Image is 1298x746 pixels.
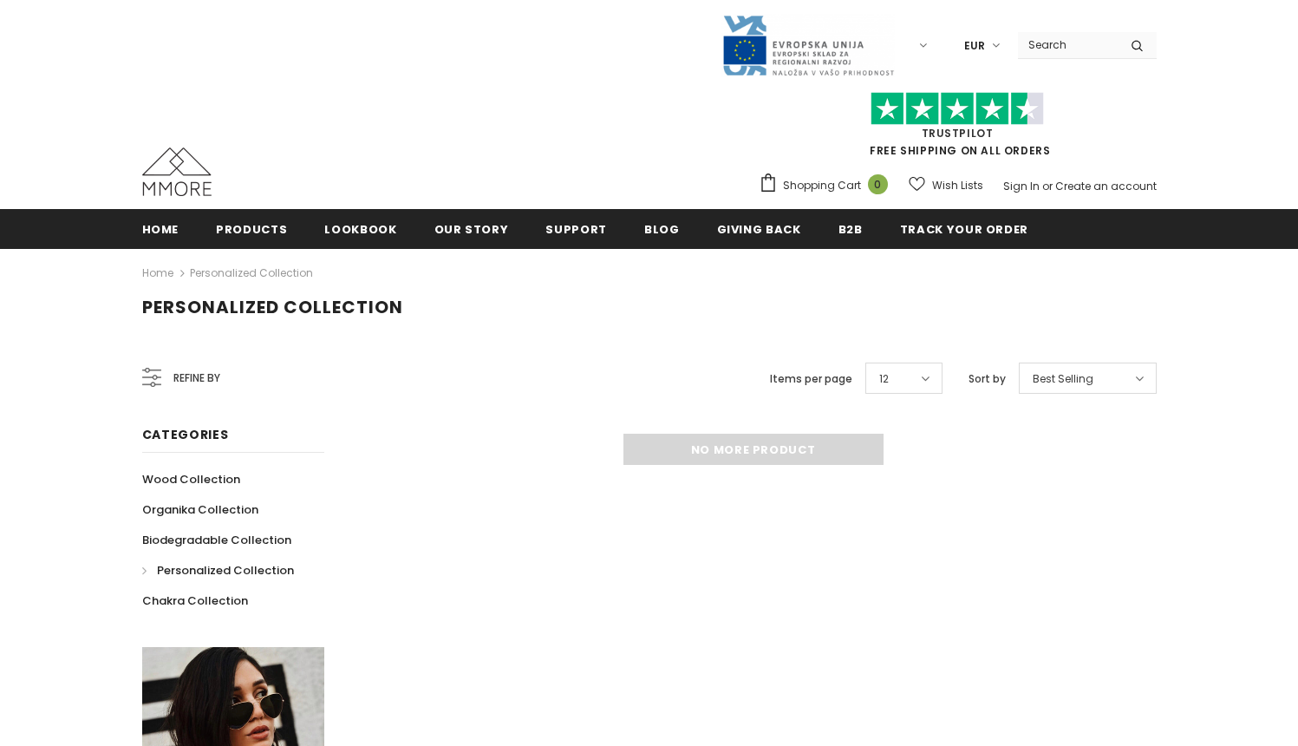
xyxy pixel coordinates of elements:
[142,471,240,488] span: Wood Collection
[644,209,680,248] a: Blog
[142,209,179,248] a: Home
[216,221,287,238] span: Products
[142,586,248,616] a: Chakra Collection
[142,426,229,443] span: Categories
[190,265,313,280] a: Personalized Collection
[909,170,983,200] a: Wish Lists
[922,126,994,141] a: Trustpilot
[142,525,291,555] a: Biodegradable Collection
[1003,179,1040,193] a: Sign In
[770,370,852,388] label: Items per page
[142,501,258,518] span: Organika Collection
[142,592,248,609] span: Chakra Collection
[157,562,294,579] span: Personalized Collection
[871,92,1044,126] img: Trust Pilot Stars
[932,177,983,194] span: Wish Lists
[434,209,509,248] a: Our Story
[879,370,889,388] span: 12
[721,14,895,77] img: Javni Razpis
[1042,179,1053,193] span: or
[1018,32,1118,57] input: Search Site
[142,555,294,586] a: Personalized Collection
[900,209,1028,248] a: Track your order
[545,209,607,248] a: support
[434,221,509,238] span: Our Story
[142,494,258,525] a: Organika Collection
[216,209,287,248] a: Products
[173,369,220,388] span: Refine by
[142,147,212,196] img: MMORE Cases
[142,464,240,494] a: Wood Collection
[717,209,801,248] a: Giving back
[142,295,403,319] span: Personalized Collection
[1055,179,1157,193] a: Create an account
[717,221,801,238] span: Giving back
[868,174,888,194] span: 0
[324,209,396,248] a: Lookbook
[1033,370,1093,388] span: Best Selling
[644,221,680,238] span: Blog
[783,177,861,194] span: Shopping Cart
[759,173,897,199] a: Shopping Cart 0
[142,532,291,548] span: Biodegradable Collection
[545,221,607,238] span: support
[964,37,985,55] span: EUR
[324,221,396,238] span: Lookbook
[759,100,1157,158] span: FREE SHIPPING ON ALL ORDERS
[142,263,173,284] a: Home
[838,209,863,248] a: B2B
[969,370,1006,388] label: Sort by
[721,37,895,52] a: Javni Razpis
[142,221,179,238] span: Home
[838,221,863,238] span: B2B
[900,221,1028,238] span: Track your order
